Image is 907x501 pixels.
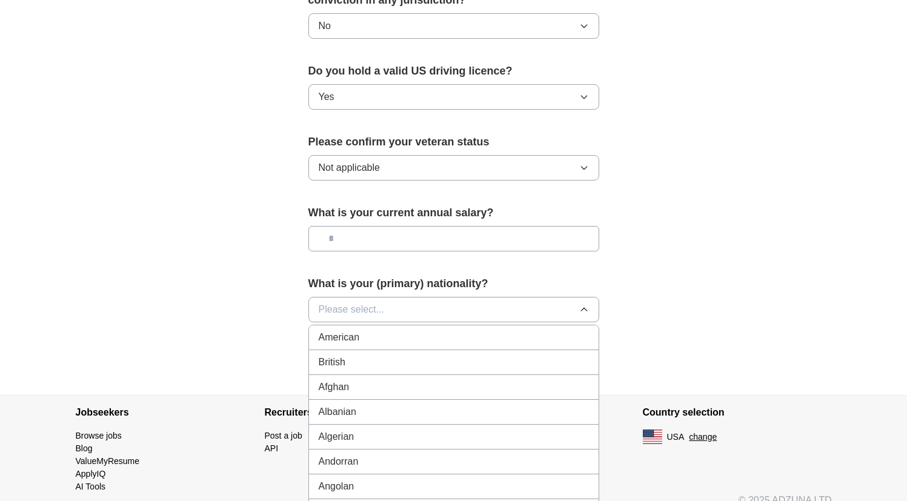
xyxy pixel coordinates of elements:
[308,276,599,292] label: What is your (primary) nationality?
[76,456,140,466] a: ValueMyResume
[265,443,279,453] a: API
[689,431,717,443] button: change
[308,134,599,150] label: Please confirm your veteran status
[319,405,356,419] span: Albanian
[308,297,599,322] button: Please select...
[76,482,106,491] a: AI Tools
[319,330,360,345] span: American
[643,396,832,430] h4: Country selection
[76,443,93,453] a: Blog
[76,431,122,440] a: Browse jobs
[308,205,599,221] label: What is your current annual salary?
[319,454,359,469] span: Andorran
[308,84,599,110] button: Yes
[319,90,334,104] span: Yes
[308,63,599,79] label: Do you hold a valid US driving licence?
[319,479,354,494] span: Angolan
[319,161,380,175] span: Not applicable
[319,302,385,317] span: Please select...
[308,13,599,39] button: No
[265,431,302,440] a: Post a job
[319,380,350,394] span: Afghan
[667,431,685,443] span: USA
[319,355,345,370] span: British
[308,155,599,181] button: Not applicable
[76,469,106,479] a: ApplyIQ
[643,430,662,444] img: US flag
[319,19,331,33] span: No
[319,430,354,444] span: Algerian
